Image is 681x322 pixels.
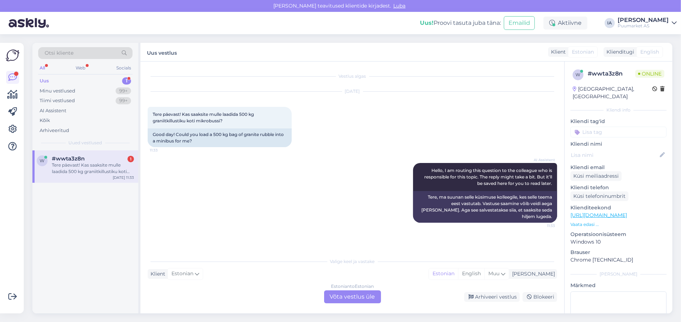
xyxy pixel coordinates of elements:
div: Küsi meiliaadressi [570,171,622,181]
div: Minu vestlused [40,87,75,95]
div: Estonian to Estonian [331,283,374,290]
div: Klient [148,270,165,278]
p: Kliendi nimi [570,140,667,148]
p: Brauser [570,249,667,256]
a: [PERSON_NAME]Puumarket AS [618,17,677,29]
div: [GEOGRAPHIC_DATA], [GEOGRAPHIC_DATA] [573,85,652,100]
div: IA [605,18,615,28]
span: 11:33 [528,223,555,228]
div: [PERSON_NAME] [570,271,667,277]
div: Arhiveeritud [40,127,69,134]
div: Blokeeri [523,292,557,302]
div: # wwta3z8n [588,69,635,78]
div: Tere, ma suunan selle küsimuse kolleegile, kes selle teema eest vastutab. Vastuse saamine võib ve... [413,191,557,223]
div: Tiimi vestlused [40,97,75,104]
img: Askly Logo [6,49,19,62]
div: [DATE] [148,88,557,95]
span: w [40,158,45,163]
span: w [576,72,581,77]
span: Otsi kliente [45,49,73,57]
span: AI Assistent [528,157,555,163]
span: Muu [488,270,499,277]
div: Võta vestlus üle [324,290,381,303]
p: Kliendi telefon [570,184,667,191]
div: Klienditugi [604,48,634,56]
div: 1 [122,77,131,85]
p: Vaata edasi ... [570,221,667,228]
div: Socials [115,63,133,73]
span: Tere päevast! Kas saaksite mulle laadida 500 kg graniitkillustiku koti mikrobussi? [153,112,255,123]
p: Operatsioonisüsteem [570,231,667,238]
input: Lisa nimi [571,151,658,159]
p: Märkmed [570,282,667,289]
div: Puumarket AS [618,23,669,29]
div: Valige keel ja vastake [148,258,557,265]
div: Web [75,63,87,73]
div: [DATE] 11:33 [113,175,134,180]
span: Hello, I am routing this question to the colleague who is responsible for this topic. The reply m... [424,168,553,186]
div: Uus [40,77,49,85]
div: Küsi telefoninumbrit [570,191,628,201]
div: Kõik [40,117,50,124]
span: #wwta3z8n [52,155,85,162]
p: Klienditeekond [570,204,667,212]
div: Vestlus algas [148,73,557,80]
div: Aktiivne [543,17,587,30]
div: 99+ [116,97,131,104]
span: Online [635,70,664,78]
p: Windows 10 [570,238,667,246]
div: Proovi tasuta juba täna: [420,19,501,27]
p: Chrome [TECHNICAL_ID] [570,256,667,264]
div: Kliendi info [570,107,667,113]
div: [PERSON_NAME] [618,17,669,23]
button: Emailid [504,16,535,30]
div: 1 [127,156,134,162]
div: Arhiveeri vestlus [464,292,520,302]
input: Lisa tag [570,127,667,137]
div: Tere päevast! Kas saaksite mulle laadida 500 kg graniitkillustiku koti mikrobussi? [52,162,134,175]
span: English [640,48,659,56]
p: Kliendi email [570,164,667,171]
span: Estonian [171,270,193,278]
div: [PERSON_NAME] [509,270,555,278]
span: Estonian [572,48,594,56]
span: Luba [391,3,408,9]
span: 11:33 [150,148,177,153]
div: AI Assistent [40,107,66,114]
label: Uus vestlus [147,47,177,57]
div: Klient [548,48,566,56]
div: English [458,268,484,279]
a: [URL][DOMAIN_NAME] [570,212,627,218]
div: Good day! Could you load a 500 kg bag of granite rubble into a minibus for me? [148,128,292,147]
b: Uus! [420,19,434,26]
div: Estonian [429,268,458,279]
div: All [38,63,46,73]
p: Kliendi tag'id [570,118,667,125]
span: Uued vestlused [69,140,102,146]
div: 99+ [116,87,131,95]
